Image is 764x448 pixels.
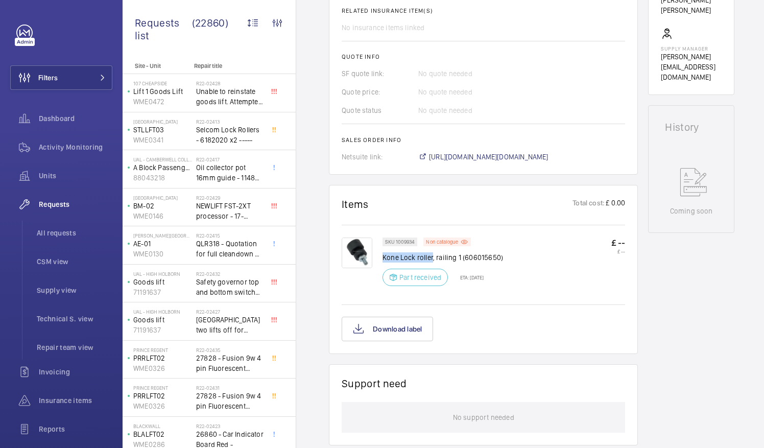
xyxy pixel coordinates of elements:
h2: Sales order info [342,136,625,144]
p: WME0130 [133,249,192,259]
h2: R22-02431 [196,385,264,391]
h2: R22-02428 [196,80,264,86]
button: Download label [342,317,433,341]
p: AE-01 [133,239,192,249]
span: Insurance items [39,395,112,406]
p: PRRLFT02 [133,353,192,363]
p: Lift 1 Goods Lift [133,86,192,97]
span: Units [39,171,112,181]
p: ETA: [DATE] [454,274,484,280]
span: CSM view [37,256,112,267]
p: PRRLFT02 [133,391,192,401]
span: Selcom Lock Rollers - 6182020 x2 ----- [196,125,264,145]
span: Requests [39,199,112,209]
span: Supply view [37,285,112,295]
p: 107 Cheapside [133,80,192,86]
span: Dashboard [39,113,112,124]
p: Part received [399,272,441,282]
p: WME0326 [133,401,192,411]
span: Reports [39,424,112,434]
span: QLR318 - Quotation for full cleandown of lift and motor room at, Workspace, [PERSON_NAME][GEOGRAP... [196,239,264,259]
p: Kone Lock roller, railing 1 (606015650) [383,252,503,263]
p: Non catalogue [426,240,458,244]
p: WME0326 [133,363,192,373]
p: Blackwall [133,423,192,429]
p: Repair title [194,62,261,69]
p: [PERSON_NAME][EMAIL_ADDRESS][DOMAIN_NAME] [661,52,722,82]
p: 71191637 [133,287,192,297]
h2: R22-02429 [196,195,264,201]
p: BLALFT02 [133,429,192,439]
span: Technical S. view [37,314,112,324]
span: 27828 - Fusion 9w 4 pin Fluorescent Lamp / Bulb - Used on Prince regent lift No2 car top test con... [196,353,264,373]
p: Prince Regent [133,347,192,353]
h1: Support need [342,377,407,390]
p: Goods lift [133,277,192,287]
p: BM-02 [133,201,192,211]
span: NEWLIFT FST-2XT processor - 17-02000003 1021,00 euros x1 [196,201,264,221]
h2: R22-02427 [196,309,264,315]
p: Goods lift [133,315,192,325]
p: UAL - High Holborn [133,309,192,315]
p: [GEOGRAPHIC_DATA] [133,119,192,125]
p: Site - Unit [123,62,190,69]
p: Total cost: [572,198,605,210]
span: Filters [38,73,58,83]
p: SKU 1009934 [385,240,415,244]
span: All requests [37,228,112,238]
h2: Quote info [342,53,625,60]
h1: Items [342,198,369,210]
p: 88043218 [133,173,192,183]
a: [URL][DOMAIN_NAME][DOMAIN_NAME] [418,152,548,162]
span: Activity Monitoring [39,142,112,152]
span: Unable to reinstate goods lift. Attempted to swap control boards with PL2, no difference. Technic... [196,86,264,107]
button: Filters [10,65,112,90]
p: 71191637 [133,325,192,335]
p: UAL - Camberwell College of Arts [133,156,192,162]
span: Safety governor top and bottom switches not working from an immediate defect. Lift passenger lift... [196,277,264,297]
p: [GEOGRAPHIC_DATA] [133,195,192,201]
span: Repair team view [37,342,112,352]
span: [URL][DOMAIN_NAME][DOMAIN_NAME] [429,152,548,162]
p: WME0341 [133,135,192,145]
p: WME0146 [133,211,192,221]
span: [GEOGRAPHIC_DATA] two lifts off for safety governor rope switches at top and bottom. Immediate de... [196,315,264,335]
span: 27828 - Fusion 9w 4 pin Fluorescent Lamp / Bulb - Used on Prince regent lift No2 car top test con... [196,391,264,411]
h2: R22-02432 [196,271,264,277]
p: [PERSON_NAME][GEOGRAPHIC_DATA] [133,232,192,239]
p: £ -- [611,238,625,248]
img: _FwUCCTTnBlNHJPYppVbYczq3nS-Lm__FtuL8aRL_sD5iD5c.png [342,238,372,268]
h2: Related insurance item(s) [342,7,625,14]
p: No support needed [453,402,514,433]
h2: R22-02435 [196,347,264,353]
p: UAL - High Holborn [133,271,192,277]
h1: History [665,122,718,132]
p: STLLFT03 [133,125,192,135]
h2: R22-02417 [196,156,264,162]
h2: R22-02415 [196,232,264,239]
p: Prince Regent [133,385,192,391]
span: Oil collector pot 16mm guide - 11482 x2 [196,162,264,183]
p: Supply manager [661,45,722,52]
p: Coming soon [670,206,713,216]
span: Invoicing [39,367,112,377]
h2: R22-02423 [196,423,264,429]
p: £ 0.00 [605,198,625,210]
h2: R22-02413 [196,119,264,125]
p: £ -- [611,248,625,254]
span: Requests list [135,16,192,42]
p: WME0472 [133,97,192,107]
p: A Block Passenger Lift 2 (B) L/H [133,162,192,173]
